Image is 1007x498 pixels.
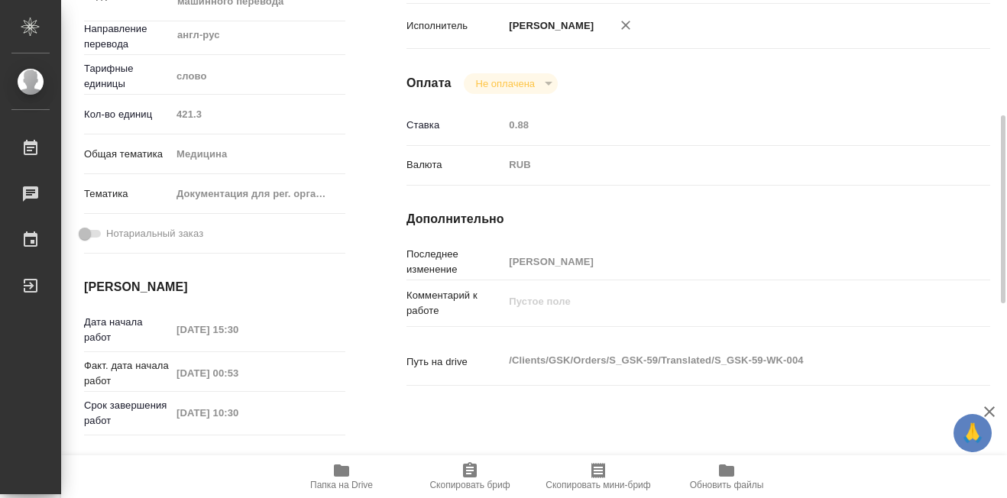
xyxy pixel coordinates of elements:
[406,18,503,34] p: Исполнитель
[84,21,171,52] p: Направление перевода
[429,480,510,490] span: Скопировать бриф
[310,480,373,490] span: Папка на Drive
[171,181,345,207] div: Документация для рег. органов
[171,402,305,424] input: Пустое поле
[464,73,558,94] div: Не оплачена
[954,414,992,452] button: 🙏
[503,251,941,273] input: Пустое поле
[106,226,203,241] span: Нотариальный заказ
[84,147,171,162] p: Общая тематика
[171,103,345,125] input: Пустое поле
[84,107,171,122] p: Кол-во единиц
[662,455,791,498] button: Обновить файлы
[84,186,171,202] p: Тематика
[406,288,503,319] p: Комментарий к работе
[277,455,406,498] button: Папка на Drive
[84,61,171,92] p: Тарифные единицы
[406,118,503,133] p: Ставка
[84,278,345,296] h4: [PERSON_NAME]
[503,152,941,178] div: RUB
[171,141,345,167] div: Медицина
[171,362,305,384] input: Пустое поле
[406,455,534,498] button: Скопировать бриф
[84,358,171,389] p: Факт. дата начала работ
[503,114,941,136] input: Пустое поле
[471,77,539,90] button: Не оплачена
[690,480,764,490] span: Обновить файлы
[960,417,986,449] span: 🙏
[171,319,305,341] input: Пустое поле
[171,63,345,89] div: слово
[406,157,503,173] p: Валюта
[609,8,643,42] button: Удалить исполнителя
[503,348,941,373] textarea: /Clients/GSK/Orders/S_GSK-59/Translated/S_GSK-59-WK-004
[406,354,503,370] p: Путь на drive
[406,247,503,277] p: Последнее изменение
[84,315,171,345] p: Дата начала работ
[546,480,650,490] span: Скопировать мини-бриф
[406,74,452,92] h4: Оплата
[406,210,990,228] h4: Дополнительно
[534,455,662,498] button: Скопировать мини-бриф
[84,398,171,428] p: Срок завершения работ
[503,18,594,34] p: [PERSON_NAME]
